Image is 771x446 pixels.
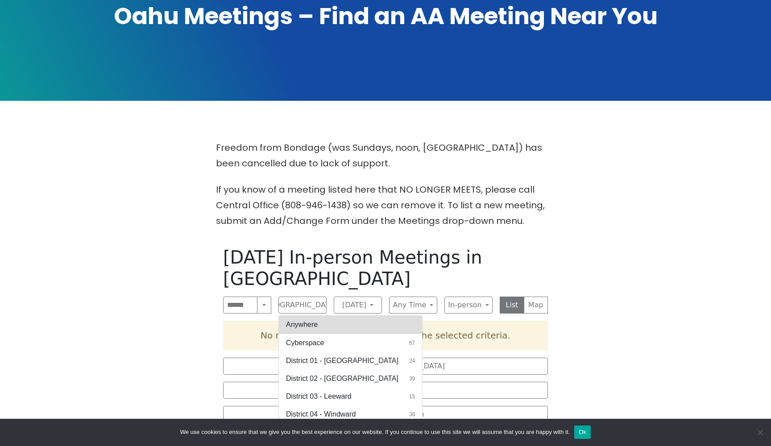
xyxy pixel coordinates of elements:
span: 15 results [409,392,415,401]
button: Map [524,297,548,314]
h1: [DATE] In-person Meetings in [GEOGRAPHIC_DATA] [223,247,548,289]
button: Remove [GEOGRAPHIC_DATA] [223,358,548,375]
p: Freedom from Bondage (was Sundays, noon, [GEOGRAPHIC_DATA]) has been cancelled due to lack of sup... [216,140,555,171]
span: District 02 - [GEOGRAPHIC_DATA] [286,373,398,384]
button: Ok [574,425,591,439]
button: In-person [444,297,493,314]
span: We use cookies to ensure that we give you the best experience on our website. If you continue to ... [180,428,570,437]
span: 24 results [409,357,415,365]
button: Remove In-person [223,406,548,423]
span: Cyberspace [286,338,324,348]
button: Anywhere [279,316,422,334]
button: District 03 - Leeward15 results [279,388,422,405]
h1: Oahu Meetings – Find an AA Meeting Near You [73,0,698,32]
button: District 04 - Windward38 results [279,405,422,423]
button: Search [257,297,271,314]
button: [GEOGRAPHIC_DATA] [278,297,327,314]
input: Search [223,297,257,314]
span: District 04 - Windward [286,409,356,420]
button: Any Time [389,297,437,314]
button: [DATE] [334,297,382,314]
button: District 02 - [GEOGRAPHIC_DATA]39 results [279,370,422,388]
button: Remove [DATE] [223,382,548,399]
span: 67 results [409,339,415,347]
span: 38 results [409,410,415,418]
button: Cyberspace67 results [279,334,422,352]
span: District 03 - Leeward [286,391,352,402]
p: If you know of a meeting listed here that NO LONGER MEETS, please call Central Office (808-946-14... [216,182,555,229]
button: List [500,297,524,314]
div: No meetings were found matching the selected criteria. [223,321,548,351]
button: District 01 - [GEOGRAPHIC_DATA]24 results [279,352,422,370]
span: No [755,428,764,437]
span: 39 results [409,375,415,383]
span: District 01 - [GEOGRAPHIC_DATA] [286,355,398,366]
